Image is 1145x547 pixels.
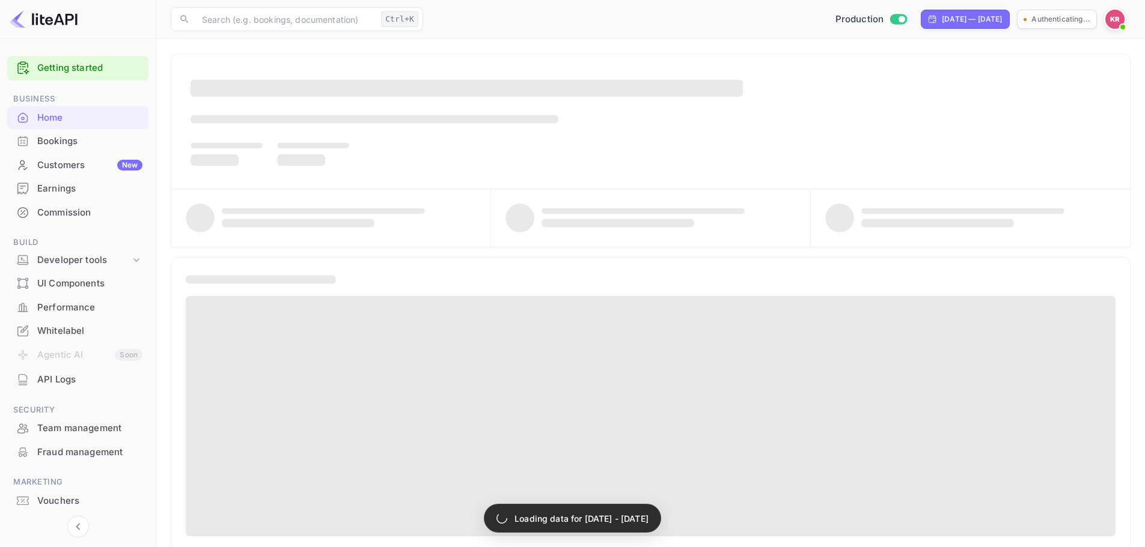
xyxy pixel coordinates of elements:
[7,319,148,342] a: Whitelabel
[37,159,142,172] div: Customers
[117,160,142,171] div: New
[67,516,89,537] button: Collapse navigation
[7,250,148,271] div: Developer tools
[7,368,148,390] a: API Logs
[37,182,142,196] div: Earnings
[7,489,148,512] a: Vouchers
[7,154,148,176] a: CustomersNew
[514,512,649,525] p: Loading data for [DATE] - [DATE]
[7,130,148,152] a: Bookings
[7,296,148,319] div: Performance
[37,206,142,220] div: Commission
[7,106,148,128] a: Home
[7,441,148,463] a: Fraud management
[381,11,418,27] div: Ctrl+K
[7,56,148,80] div: Getting started
[37,301,142,315] div: Performance
[37,61,142,75] a: Getting started
[7,476,148,489] span: Marketing
[37,134,142,148] div: Bookings
[7,272,148,295] div: UI Components
[1031,14,1090,25] p: Authenticating...
[7,417,148,439] a: Team management
[37,111,142,125] div: Home
[942,14,1002,25] div: [DATE] — [DATE]
[7,154,148,177] div: CustomersNew
[7,177,148,201] div: Earnings
[7,272,148,294] a: UI Components
[835,13,884,26] span: Production
[195,7,376,31] input: Search (e.g. bookings, documentation)
[921,10,1010,29] div: Click to change the date range period
[37,253,130,267] div: Developer tools
[37,277,142,291] div: UI Components
[7,296,148,318] a: Performance
[7,368,148,391] div: API Logs
[7,201,148,223] a: Commission
[7,130,148,153] div: Bookings
[7,319,148,343] div: Whitelabel
[7,201,148,225] div: Commission
[7,417,148,440] div: Team management
[7,92,148,106] span: Business
[37,446,142,459] div: Fraud management
[37,324,142,338] div: Whitelabel
[7,177,148,199] a: Earnings
[37,422,142,435] div: Team management
[10,10,78,29] img: LiteAPI logo
[37,373,142,387] div: API Logs
[7,489,148,513] div: Vouchers
[7,106,148,130] div: Home
[7,236,148,249] span: Build
[37,494,142,508] div: Vouchers
[831,13,912,26] div: Switch to Sandbox mode
[7,403,148,417] span: Security
[1105,10,1125,29] img: Kobus Roux
[7,441,148,464] div: Fraud management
